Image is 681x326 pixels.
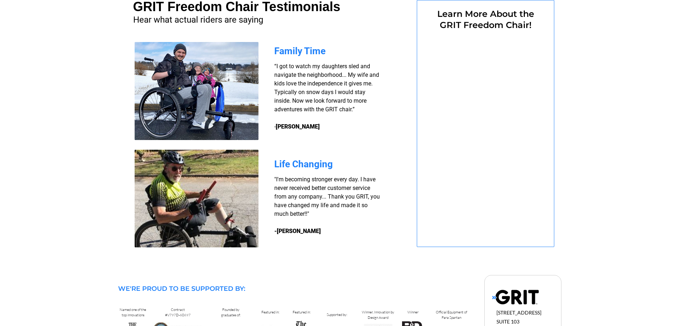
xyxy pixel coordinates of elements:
[496,318,519,325] span: SUITE 103
[133,15,263,25] span: Hear what actual riders are saying
[293,310,311,315] span: Featured in:
[274,176,380,217] span: "I'm becoming stronger every day. I have never received better customer service from any company....
[437,9,534,30] span: Learn More About the GRIT Freedom Chair!
[436,310,467,320] span: Official Equipment of Para Spartan
[496,309,541,316] span: [STREET_ADDRESS]
[327,312,347,317] span: Supported by:
[407,310,419,315] span: Winner
[274,159,333,169] span: Life Changing
[274,63,379,130] span: “I got to watch my daughters sled and navigate the neighborhood... My wife and kids love the inde...
[276,123,320,130] strong: [PERSON_NAME]
[165,307,191,317] span: Contract #V797D-60697
[118,285,245,293] span: WE'RE PROUD TO BE SUPPORTED BY:
[221,307,241,317] span: Founded by graduates of:
[274,46,326,56] span: Family Time
[362,310,394,320] span: Winner, Innovation by Design Award
[261,310,279,315] span: Featured in:
[274,228,321,234] strong: -[PERSON_NAME]
[120,307,146,317] span: Named one of the top innovations
[429,35,542,228] iframe: Form 0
